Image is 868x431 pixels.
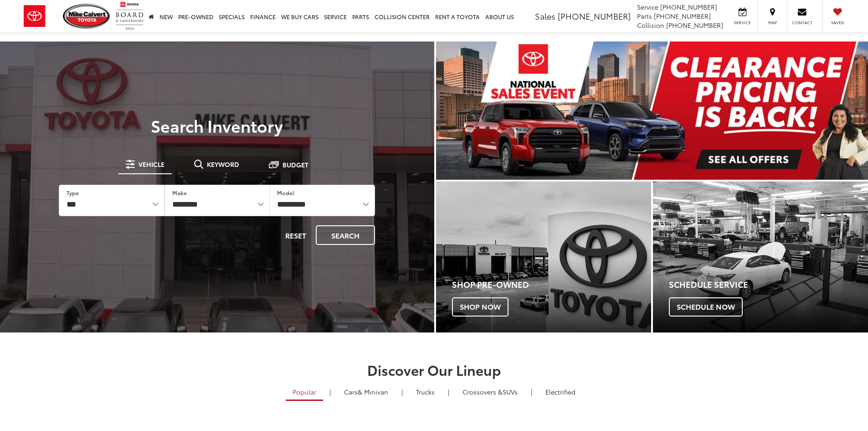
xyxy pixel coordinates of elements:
[792,20,812,26] span: Contact
[113,362,755,377] h2: Discover Our Lineup
[327,387,333,396] li: |
[660,2,717,11] span: [PHONE_NUMBER]
[669,280,868,289] h4: Schedule Service
[462,387,503,396] span: Crossovers &
[436,182,651,332] div: Toyota
[535,10,555,22] span: Sales
[63,4,111,29] img: Mike Calvert Toyota
[539,384,582,400] a: Electrified
[827,20,847,26] span: Saved
[456,384,524,400] a: SUVs
[399,387,405,396] li: |
[653,182,868,332] a: Schedule Service Schedule Now
[277,225,314,245] button: Reset
[38,116,396,135] h3: Search Inventory
[172,189,187,197] label: Make
[67,189,79,197] label: Type
[654,11,711,21] span: [PHONE_NUMBER]
[446,387,452,396] li: |
[637,2,658,11] span: Service
[436,182,651,332] a: Shop Pre-Owned Shop Now
[529,387,534,396] li: |
[316,225,375,245] button: Search
[207,161,239,167] span: Keyword
[452,280,651,289] h4: Shop Pre-Owned
[286,384,323,401] a: Popular
[452,297,508,317] span: Shop Now
[669,297,743,317] span: Schedule Now
[282,161,308,168] span: Budget
[653,182,868,332] div: Toyota
[637,21,664,30] span: Collision
[358,387,388,396] span: & Minivan
[277,189,294,197] label: Model
[666,21,723,30] span: [PHONE_NUMBER]
[139,161,164,167] span: Vehicle
[732,20,753,26] span: Service
[337,384,395,400] a: Cars
[409,384,442,400] a: Trucks
[637,11,652,21] span: Parts
[558,10,631,22] span: [PHONE_NUMBER]
[762,20,782,26] span: Map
